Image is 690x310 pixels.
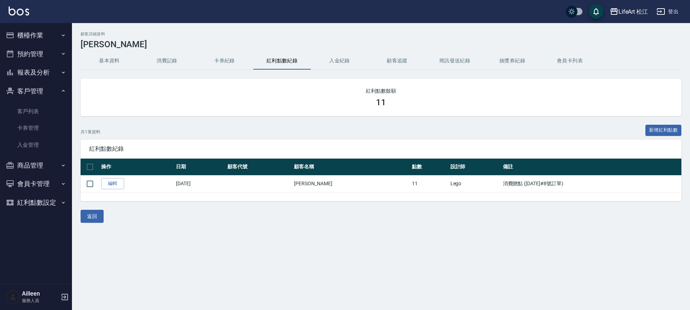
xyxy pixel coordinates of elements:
[89,87,673,94] h2: 紅利點數餘額
[541,52,599,70] button: 會員卡列表
[6,290,20,304] img: Person
[3,193,69,212] button: 紅利點數設定
[654,5,681,18] button: 登出
[81,129,100,135] p: 共 1 筆資料
[589,4,603,19] button: save
[174,159,226,176] th: 日期
[3,174,69,193] button: 會員卡管理
[607,4,651,19] button: LifeArt 松江
[9,6,29,15] img: Logo
[81,52,138,70] button: 基本資料
[426,52,484,70] button: 簡訊發送紀錄
[311,52,368,70] button: 入金紀錄
[376,97,386,107] h3: 11
[101,178,124,189] a: 編輯
[501,159,681,176] th: 備註
[3,156,69,175] button: 商品管理
[645,125,681,136] a: 新增紅利點數
[81,210,104,223] button: 返回
[3,120,69,136] a: 卡券管理
[292,159,410,176] th: 顧客名稱
[81,32,681,36] h2: 顧客詳細資料
[368,52,426,70] button: 顧客追蹤
[3,82,69,101] button: 客戶管理
[89,145,673,152] span: 紅利點數紀錄
[174,175,226,192] td: [DATE]
[138,52,196,70] button: 消費記錄
[292,175,410,192] td: [PERSON_NAME]
[3,137,69,153] a: 入金管理
[81,39,681,49] h3: [PERSON_NAME]
[22,297,59,304] p: 服務人員
[226,159,292,176] th: 顧客代號
[196,52,253,70] button: 卡券紀錄
[22,290,59,297] h5: Ailleen
[501,175,681,192] td: 消費贈點 ([DATE]#8號訂單)
[3,63,69,82] button: 報表及分析
[3,26,69,45] button: 櫃檯作業
[3,45,69,63] button: 預約管理
[449,159,501,176] th: 設計師
[99,159,174,176] th: 操作
[484,52,541,70] button: 抽獎券紀錄
[410,175,449,192] td: 11
[410,159,449,176] th: 點數
[3,103,69,120] a: 客戶列表
[449,175,501,192] td: Lego
[253,52,311,70] button: 紅利點數紀錄
[618,7,648,16] div: LifeArt 松江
